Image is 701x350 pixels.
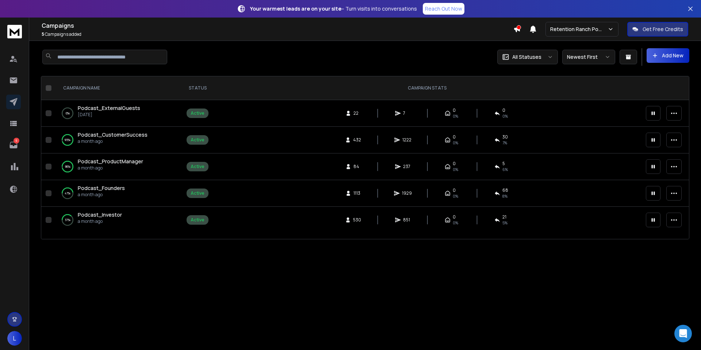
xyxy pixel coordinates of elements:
span: 0 [453,161,456,167]
strong: Your warmest leads are on your site [250,5,341,12]
span: 1113 [353,190,361,196]
p: Campaigns added [42,31,513,37]
span: 0% [453,193,458,199]
p: 47 % [65,190,70,197]
h1: Campaigns [42,21,513,30]
th: CAMPAIGN STATS [213,76,641,100]
span: 851 [403,217,410,223]
span: 8 % [502,193,507,199]
button: L [7,331,22,346]
div: Active [191,164,204,170]
a: Podcast_ProductManager [78,158,143,165]
span: 5 [42,31,44,37]
span: 0 [453,187,456,193]
span: 237 [403,164,410,170]
span: 432 [353,137,361,143]
span: 1929 [402,190,412,196]
span: 0 [453,214,456,220]
td: 95%Podcast_CustomerSuccessa month ago [54,127,182,153]
th: CAMPAIGN NAME [54,76,182,100]
span: 0 [453,134,456,140]
p: a month ago [78,165,143,171]
a: Reach Out Now [423,3,464,15]
a: Podcast_CustomerSuccess [78,131,148,138]
span: 84 [353,164,361,170]
span: 0% [453,140,458,146]
p: All Statuses [512,53,541,61]
a: 5 [6,138,21,152]
span: 530 [353,217,361,223]
p: 95 % [65,136,70,144]
div: Active [191,110,204,116]
p: Reach Out Now [425,5,462,12]
td: 0%Podcast_ExternalGuests[DATE] [54,100,182,127]
button: Get Free Credits [627,22,688,37]
p: 0 % [66,110,70,117]
p: [DATE] [78,112,140,118]
p: Retention Ranch Podcast [550,26,608,33]
td: 47%Podcast_Foundersa month ago [54,180,182,207]
span: 30 [502,134,508,140]
div: Active [191,137,204,143]
button: Add New [647,48,689,63]
th: STATUS [182,76,213,100]
a: Podcast_Investor [78,211,122,218]
span: 0 % [502,113,508,119]
p: Get Free Credits [643,26,683,33]
p: – Turn visits into conversations [250,5,417,12]
p: a month ago [78,192,125,198]
span: 0 [453,107,456,113]
span: 7 % [502,140,507,146]
span: 68 [502,187,508,193]
span: Podcast_Founders [78,184,125,191]
span: 5 [502,161,505,167]
span: 0 [502,107,505,113]
span: 22 [353,110,361,116]
p: a month ago [78,218,122,224]
button: Newest First [562,50,615,64]
p: 37 % [65,216,70,224]
p: 96 % [65,163,70,170]
span: Podcast_ExternalGuests [78,104,140,111]
span: 6 % [502,167,508,172]
a: Podcast_Founders [78,184,125,192]
span: 5 % [502,220,507,226]
div: Active [191,190,204,196]
span: 0% [453,220,458,226]
p: 5 [14,138,19,144]
img: logo [7,25,22,38]
div: Open Intercom Messenger [674,325,692,342]
span: 1222 [402,137,411,143]
td: 96%Podcast_ProductManagera month ago [54,153,182,180]
td: 37%Podcast_Investora month ago [54,207,182,233]
div: Active [191,217,204,223]
a: Podcast_ExternalGuests [78,104,140,112]
span: 21 [502,214,506,220]
p: a month ago [78,138,148,144]
span: 0% [453,167,458,172]
span: 0% [453,113,458,119]
span: 7 [403,110,410,116]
